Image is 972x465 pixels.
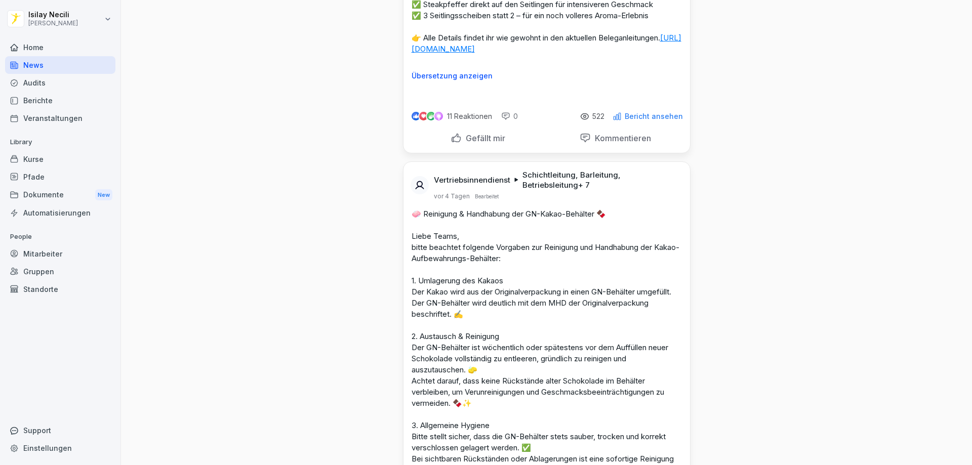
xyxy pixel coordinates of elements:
[427,112,435,120] img: celebrate
[5,38,115,56] a: Home
[5,204,115,222] a: Automatisierungen
[591,133,651,143] p: Kommentieren
[5,186,115,204] a: DokumenteNew
[434,112,443,121] img: inspiring
[5,168,115,186] a: Pfade
[5,421,115,439] div: Support
[5,229,115,245] p: People
[5,245,115,263] a: Mitarbeiter
[28,11,78,19] p: Isilay Necili
[5,439,115,457] a: Einstellungen
[95,189,112,201] div: New
[28,20,78,27] p: [PERSON_NAME]
[412,72,682,80] p: Übersetzung anzeigen
[412,33,681,54] a: [URL][DOMAIN_NAME]
[5,74,115,92] a: Audits
[5,280,115,298] a: Standorte
[5,150,115,168] a: Kurse
[501,111,518,121] div: 0
[625,112,683,120] p: Bericht ansehen
[412,112,420,120] img: like
[475,192,499,200] p: Bearbeitet
[434,192,470,200] p: vor 4 Tagen
[420,112,427,120] img: love
[5,109,115,127] a: Veranstaltungen
[522,170,678,190] p: Schichtleitung, Barleitung, Betriebsleitung + 7
[5,134,115,150] p: Library
[447,112,492,120] p: 11 Reaktionen
[462,133,505,143] p: Gefällt mir
[5,263,115,280] a: Gruppen
[5,56,115,74] a: News
[434,175,510,185] p: Vertriebsinnendienst
[5,92,115,109] a: Berichte
[592,112,604,120] p: 522
[5,186,115,204] div: Dokumente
